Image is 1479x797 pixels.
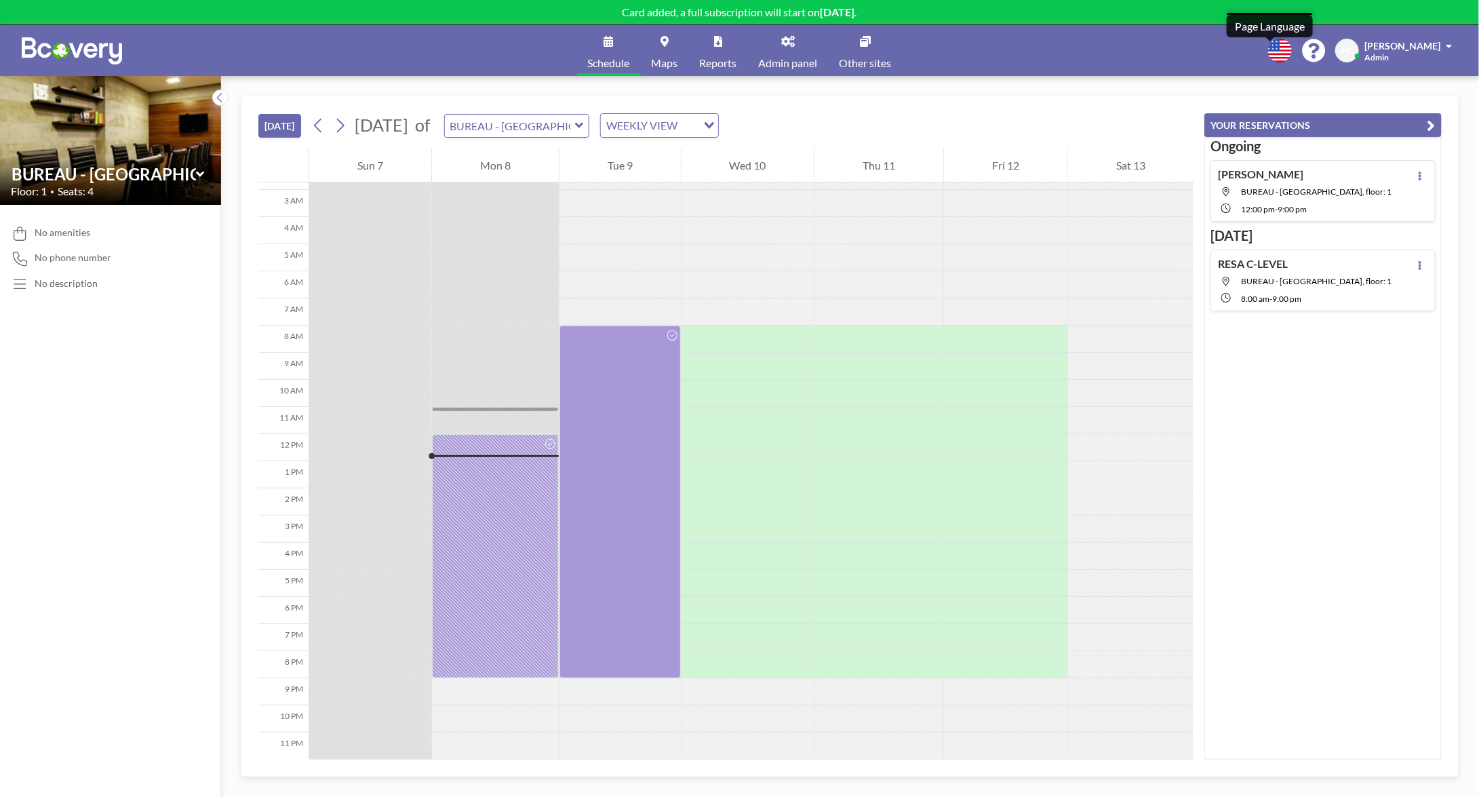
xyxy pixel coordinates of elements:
[840,58,892,69] span: Other sites
[258,407,309,434] div: 11 AM
[1241,276,1392,286] span: BUREAU - RUE PASCAL, floor: 1
[700,58,737,69] span: Reports
[35,227,90,239] span: No amenities
[652,58,678,69] span: Maps
[12,164,196,184] input: BUREAU - RUE PASCAL
[1204,113,1442,137] button: YOUR RESERVATIONS
[829,25,903,76] a: Other sites
[759,58,818,69] span: Admin panel
[258,353,309,380] div: 9 AM
[577,25,641,76] a: Schedule
[258,705,309,733] div: 10 PM
[1235,20,1305,33] div: Page Language
[58,184,94,198] span: Seats: 4
[258,190,309,217] div: 3 AM
[258,597,309,624] div: 6 PM
[641,25,689,76] a: Maps
[814,149,943,182] div: Thu 11
[1210,227,1436,244] h3: [DATE]
[1210,138,1436,155] h3: Ongoing
[1241,294,1269,304] span: 8:00 AM
[258,244,309,271] div: 5 AM
[258,434,309,461] div: 12 PM
[35,277,98,290] div: No description
[588,58,630,69] span: Schedule
[1241,204,1275,214] span: 12:00 PM
[1068,149,1194,182] div: Sat 13
[22,37,122,64] img: organization-logo
[682,117,696,134] input: Search for option
[309,149,431,182] div: Sun 7
[821,5,855,18] b: [DATE]
[258,298,309,326] div: 7 AM
[1241,187,1392,197] span: BUREAU - RUE PASCAL, floor: 1
[258,570,309,597] div: 5 PM
[601,114,718,137] div: Search for option
[258,543,309,570] div: 4 PM
[432,149,559,182] div: Mon 8
[258,651,309,678] div: 8 PM
[50,187,54,196] span: •
[1341,45,1353,57] span: FC
[1218,168,1303,181] h4: [PERSON_NAME]
[258,733,309,760] div: 11 PM
[689,25,748,76] a: Reports
[11,184,47,198] span: Floor: 1
[258,114,301,138] button: [DATE]
[258,488,309,516] div: 2 PM
[559,149,681,182] div: Tue 9
[1218,257,1288,271] h4: RESA C-LEVEL
[258,217,309,244] div: 4 AM
[748,25,829,76] a: Admin panel
[944,149,1067,182] div: Fri 12
[1364,52,1389,62] span: Admin
[35,252,111,264] span: No phone number
[1275,204,1278,214] span: -
[682,149,814,182] div: Wed 10
[258,461,309,488] div: 1 PM
[258,326,309,353] div: 8 AM
[445,115,575,137] input: BUREAU - RUE PASCAL
[258,678,309,705] div: 9 PM
[1364,40,1440,52] span: [PERSON_NAME]
[258,516,309,543] div: 3 PM
[1272,294,1301,304] span: 9:00 PM
[415,115,430,136] span: of
[258,271,309,298] div: 6 AM
[258,624,309,651] div: 7 PM
[604,117,680,134] span: WEEKLY VIEW
[258,380,309,407] div: 10 AM
[1269,294,1272,304] span: -
[355,115,408,135] span: [DATE]
[1278,204,1307,214] span: 9:00 PM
